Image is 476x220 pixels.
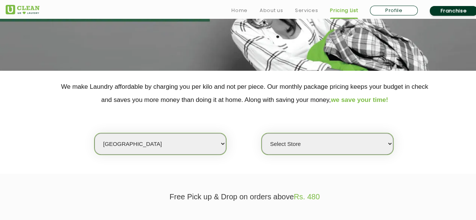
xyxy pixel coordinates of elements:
a: Home [231,6,248,15]
a: Profile [370,6,418,15]
span: Rs. 480 [294,193,320,201]
img: UClean Laundry and Dry Cleaning [6,5,40,14]
a: About us [260,6,283,15]
a: Services [295,6,318,15]
span: we save your time! [331,96,388,103]
a: Pricing List [330,6,358,15]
